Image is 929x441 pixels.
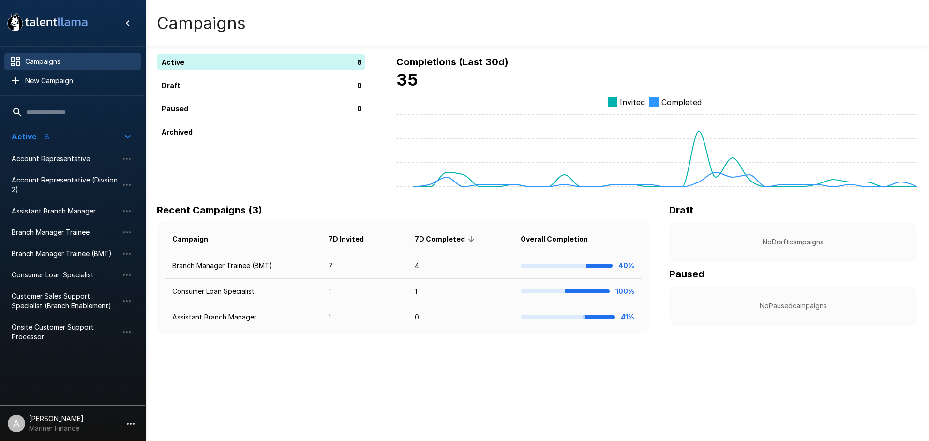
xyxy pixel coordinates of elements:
[618,261,634,270] b: 40%
[615,287,634,295] b: 100%
[685,237,902,247] p: No Draft campaigns
[685,301,902,311] p: No Paused campaigns
[357,57,362,67] p: 8
[329,233,376,245] span: 7D Invited
[521,233,600,245] span: Overall Completion
[165,253,321,279] td: Branch Manager Trainee (BMT)
[407,279,513,304] td: 1
[321,304,406,330] td: 1
[157,13,246,33] h4: Campaigns
[357,104,362,114] p: 0
[396,56,509,68] b: Completions (Last 30d)
[407,304,513,330] td: 0
[321,253,406,279] td: 7
[396,70,418,90] b: 35
[157,204,262,216] b: Recent Campaigns (3)
[669,204,693,216] b: Draft
[407,253,513,279] td: 4
[165,304,321,330] td: Assistant Branch Manager
[165,279,321,304] td: Consumer Loan Specialist
[172,233,221,245] span: Campaign
[357,80,362,91] p: 0
[621,313,634,321] b: 41%
[669,268,704,280] b: Paused
[321,279,406,304] td: 1
[415,233,478,245] span: 7D Completed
